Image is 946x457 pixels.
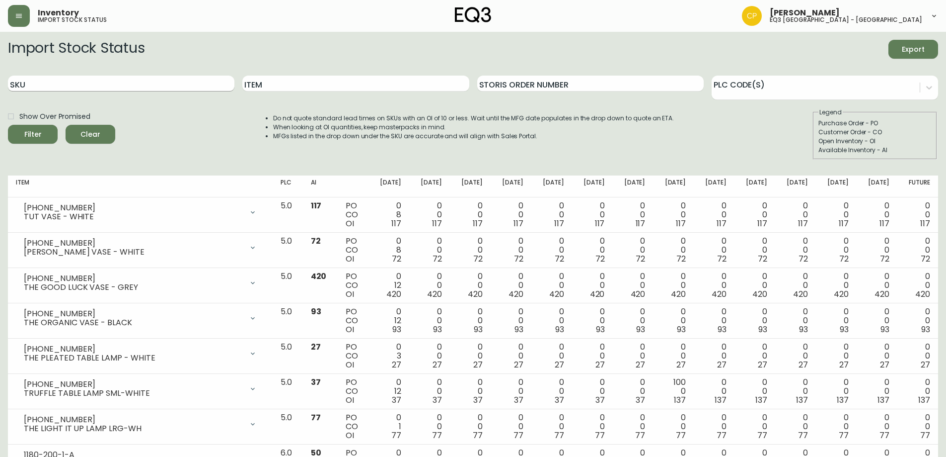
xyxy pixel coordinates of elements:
[620,343,645,369] div: 0 0
[16,272,265,294] div: [PHONE_NUMBER]THE GOOD LUCK VASE - GREY
[273,409,302,445] td: 5.0
[24,354,243,363] div: THE PLEATED TABLE LAMP - WHITE
[24,318,243,327] div: THE ORGANIC VASE - BLACK
[865,307,889,334] div: 0 0
[539,307,564,334] div: 0 0
[391,430,401,441] span: 77
[273,233,302,268] td: 5.0
[458,201,483,228] div: 0 0
[742,343,767,369] div: 0 0
[346,378,361,405] div: PO CO
[824,307,849,334] div: 0 0
[798,430,808,441] span: 77
[311,235,321,247] span: 72
[38,17,107,23] h5: import stock status
[595,359,605,370] span: 27
[458,307,483,334] div: 0 0
[273,114,674,123] li: Do not quote standard lead times on SKUs with an OI of 10 or less. Wait until the MFG date popula...
[865,201,889,228] div: 0 0
[880,324,889,335] span: 93
[24,345,243,354] div: [PHONE_NUMBER]
[539,343,564,369] div: 0 0
[417,272,442,299] div: 0 0
[865,343,889,369] div: 0 0
[417,237,442,264] div: 0 0
[499,378,523,405] div: 0 0
[857,176,897,197] th: [DATE]
[717,253,727,265] span: 72
[677,324,686,335] span: 93
[376,378,401,405] div: 0 12
[694,176,734,197] th: [DATE]
[920,218,930,229] span: 117
[718,324,727,335] span: 93
[417,378,442,405] div: 0 0
[798,218,808,229] span: 117
[620,272,645,299] div: 0 0
[880,359,889,370] span: 27
[376,413,401,440] div: 0 1
[66,125,115,144] button: Clear
[73,128,107,141] span: Clear
[661,307,686,334] div: 0 0
[539,237,564,264] div: 0 0
[24,424,243,433] div: THE LIGHT IT UP LAMP LRG-WH
[636,253,645,265] span: 72
[499,413,523,440] div: 0 0
[572,176,613,197] th: [DATE]
[834,288,849,300] span: 420
[346,394,354,406] span: OI
[742,201,767,228] div: 0 0
[676,359,686,370] span: 27
[742,307,767,334] div: 0 0
[905,307,930,334] div: 0 0
[8,125,58,144] button: Filter
[433,394,442,406] span: 37
[346,430,354,441] span: OI
[671,288,686,300] span: 420
[458,343,483,369] div: 0 0
[509,288,523,300] span: 420
[554,218,564,229] span: 117
[653,176,694,197] th: [DATE]
[555,359,564,370] span: 27
[879,430,889,441] span: 77
[531,176,572,197] th: [DATE]
[468,288,483,300] span: 420
[921,359,930,370] span: 27
[455,7,492,23] img: logo
[16,201,265,223] div: [PHONE_NUMBER]TUT VASE - WHITE
[555,394,564,406] span: 37
[793,288,808,300] span: 420
[676,253,686,265] span: 72
[474,324,483,335] span: 93
[392,253,401,265] span: 72
[555,324,564,335] span: 93
[783,413,808,440] div: 0 0
[824,343,849,369] div: 0 0
[16,413,265,435] div: [PHONE_NUMBER]THE LIGHT IT UP LAMP LRG-WH
[717,430,727,441] span: 77
[473,430,483,441] span: 77
[433,359,442,370] span: 27
[775,176,816,197] th: [DATE]
[499,343,523,369] div: 0 0
[19,111,90,122] span: Show Over Promised
[905,413,930,440] div: 0 0
[376,307,401,334] div: 0 12
[742,237,767,264] div: 0 0
[839,218,849,229] span: 117
[636,394,645,406] span: 37
[368,176,409,197] th: [DATE]
[549,288,564,300] span: 420
[391,218,401,229] span: 117
[783,343,808,369] div: 0 0
[715,394,727,406] span: 137
[432,218,442,229] span: 117
[513,430,523,441] span: 77
[702,378,727,405] div: 0 0
[920,430,930,441] span: 77
[816,176,857,197] th: [DATE]
[580,307,605,334] div: 0 0
[417,201,442,228] div: 0 0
